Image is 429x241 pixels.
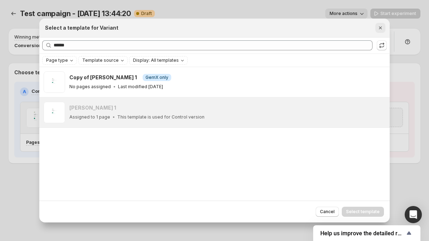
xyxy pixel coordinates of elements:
[146,75,168,80] span: GemX only
[118,84,163,90] p: Last modified [DATE]
[320,229,413,237] button: Show survey - Help us improve the detailed report for A/B campaigns
[82,57,119,63] span: Template source
[320,230,405,237] span: Help us improve the detailed report for A/B campaigns
[117,114,204,120] p: This template is used for Control version
[46,57,68,63] span: Page type
[69,84,111,90] p: No pages assigned
[133,57,179,63] span: Display: All templates
[375,23,385,33] button: Close
[79,56,127,64] button: Template source
[129,56,187,64] button: Display: All templates
[69,104,116,111] h3: [PERSON_NAME] 1
[69,114,110,120] p: Assigned to 1 page
[405,206,422,223] div: Open Intercom Messenger
[69,74,137,81] h3: Copy of [PERSON_NAME] 1
[316,207,339,217] button: Cancel
[43,56,77,64] button: Page type
[45,24,118,31] h2: Select a template for Variant
[320,209,335,215] span: Cancel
